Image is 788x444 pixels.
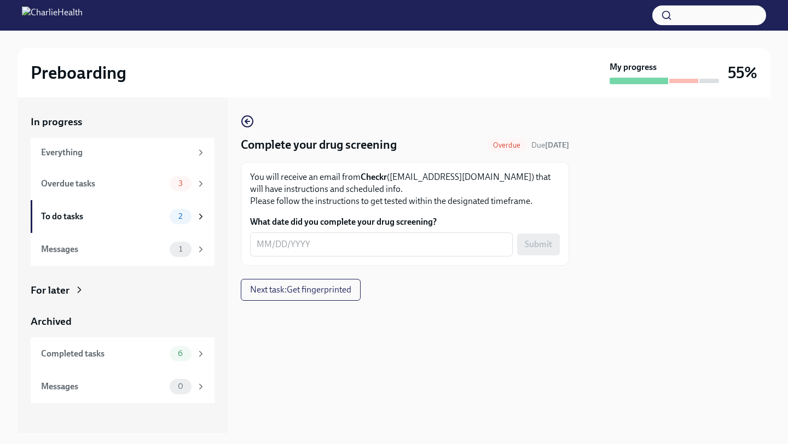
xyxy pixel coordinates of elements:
a: In progress [31,115,215,129]
div: Everything [41,147,192,159]
span: 2 [172,212,189,220]
span: 3 [172,179,189,188]
div: Messages [41,243,165,255]
strong: [DATE] [545,141,569,150]
p: You will receive an email from ([EMAIL_ADDRESS][DOMAIN_NAME]) that will have instructions and sch... [250,171,560,207]
a: Messages0 [31,370,215,403]
span: 0 [171,382,190,390]
span: Due [531,141,569,150]
a: Messages1 [31,233,215,266]
div: Messages [41,381,165,393]
h3: 55% [728,63,757,83]
a: For later [31,283,215,297]
span: Overdue [486,141,527,149]
span: 1 [172,245,189,253]
strong: Checkr [361,172,387,182]
a: Overdue tasks3 [31,167,215,200]
img: CharlieHealth [22,7,83,24]
div: For later [31,283,69,297]
strong: My progress [610,61,657,73]
div: Overdue tasks [41,178,165,190]
a: Completed tasks6 [31,337,215,370]
span: September 3rd, 2025 09:00 [531,140,569,150]
span: Next task : Get fingerprinted [250,284,351,295]
div: To do tasks [41,211,165,223]
label: What date did you complete your drug screening? [250,216,560,228]
a: Archived [31,314,215,329]
div: Completed tasks [41,348,165,360]
a: To do tasks2 [31,200,215,233]
a: Everything [31,138,215,167]
button: Next task:Get fingerprinted [241,279,361,301]
h4: Complete your drug screening [241,137,397,153]
h2: Preboarding [31,62,126,84]
span: 6 [171,349,189,358]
